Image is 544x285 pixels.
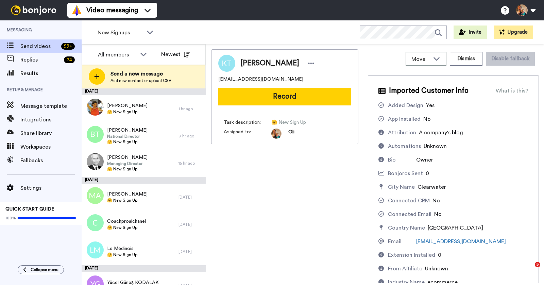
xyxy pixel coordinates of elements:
[20,42,58,50] span: Send videos
[178,161,202,166] div: 15 hr ago
[423,116,431,122] span: No
[87,126,104,143] img: bt.png
[388,183,415,191] div: City Name
[98,51,137,59] div: All members
[388,237,402,246] div: Email
[521,262,537,278] iframe: Intercom live chat
[388,210,431,218] div: Connected Email
[428,225,483,231] span: [GEOGRAPHIC_DATA]
[82,177,206,184] div: [DATE]
[218,88,351,105] button: Record
[20,156,82,165] span: Fallbacks
[271,119,336,126] span: 🤗 New Sign Up
[107,218,146,225] span: Coachproaichanel
[388,142,421,150] div: Automations
[107,191,148,198] span: [PERSON_NAME]
[178,222,202,227] div: [DATE]
[419,130,463,135] span: A company's blog
[20,184,82,192] span: Settings
[535,262,540,267] span: 5
[87,187,104,204] img: ma.png
[87,241,104,258] img: lm.png
[418,184,446,190] span: Clearwater
[438,252,441,258] span: 0
[86,5,138,15] span: Video messaging
[107,127,148,134] span: [PERSON_NAME]
[425,266,448,271] span: Unknown
[107,245,137,252] span: Le Médinois
[416,239,506,244] a: [EMAIL_ADDRESS][DOMAIN_NAME]
[20,56,61,64] span: Replies
[18,265,64,274] button: Collapse menu
[450,52,482,66] button: Dismiss
[107,198,148,203] span: 🤗 New Sign Up
[107,139,148,145] span: 🤗 New Sign Up
[271,129,282,139] img: 5087268b-a063-445d-b3f7-59d8cce3615b-1541509651.jpg
[426,103,435,108] span: Yes
[20,129,82,137] span: Share library
[87,99,104,116] img: 301c77ed-df77-40f3-bc17-ba8126cac081.jpg
[434,212,442,217] span: No
[388,224,425,232] div: Country Name
[178,133,202,139] div: 9 hr ago
[64,56,75,63] div: 74
[432,198,440,203] span: No
[224,119,271,126] span: Task description :
[426,171,429,176] span: 0
[98,29,143,37] span: New Signups
[156,48,195,61] button: Newest
[388,156,396,164] div: Bio
[107,134,148,139] span: National Director
[411,55,430,63] span: Move
[494,26,533,39] button: Upgrade
[20,116,82,124] span: Integrations
[107,161,148,166] span: Managing Director
[240,58,299,68] span: [PERSON_NAME]
[20,69,82,78] span: Results
[5,207,54,212] span: QUICK START GUIDE
[388,197,430,205] div: Connected CRM
[107,102,148,109] span: [PERSON_NAME]
[5,215,16,221] span: 100%
[454,26,487,39] button: Invite
[389,86,469,96] span: Imported Customer Info
[87,153,104,170] img: 25ddffc6-c82a-45ec-9d26-a30f5affd01d.jpg
[388,129,416,137] div: Attribution
[8,5,59,15] img: bj-logo-header-white.svg
[416,157,433,163] span: Owner
[178,195,202,200] div: [DATE]
[107,109,148,115] span: 🤗 New Sign Up
[178,249,202,254] div: [DATE]
[388,265,422,273] div: From Affiliate
[107,154,148,161] span: [PERSON_NAME]
[107,252,137,257] span: 🤗 New Sign Up
[20,102,82,110] span: Message template
[427,280,458,285] span: ecommerce
[111,70,171,78] span: Send a new message
[224,129,271,139] span: Assigned to:
[288,129,294,139] span: Oli
[388,169,423,178] div: Bonjoros Sent
[218,55,235,72] img: Image of Kristina Toth
[424,144,447,149] span: Unknown
[388,101,423,110] div: Added Design
[107,225,146,230] span: 🤗 New Sign Up
[20,143,82,151] span: Workspaces
[496,87,528,95] div: What is this?
[111,78,171,83] span: Add new contact or upload CSV
[178,106,202,112] div: 1 hr ago
[486,52,535,66] button: Disable fallback
[71,5,82,16] img: vm-color.svg
[87,214,104,231] img: c.png
[107,166,148,172] span: 🤗 New Sign Up
[82,88,206,95] div: [DATE]
[388,115,421,123] div: App Installed
[218,76,303,83] span: [EMAIL_ADDRESS][DOMAIN_NAME]
[61,43,75,50] div: 99 +
[388,251,435,259] div: Extension Installed
[31,267,58,272] span: Collapse menu
[82,265,206,272] div: [DATE]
